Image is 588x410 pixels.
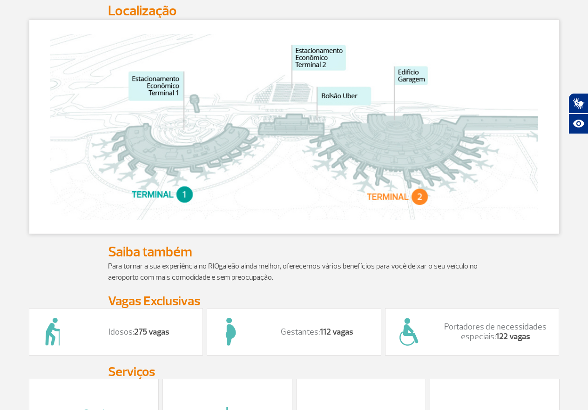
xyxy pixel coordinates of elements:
h3: Vagas Exclusivas [108,294,480,308]
img: 6.png [385,309,432,355]
h3: Serviços [108,365,480,379]
img: 8.png [29,309,76,355]
h2: Localização [108,2,480,20]
p: Gestantes: [263,327,372,337]
h2: Saiba também [108,243,480,261]
strong: 112 vagas [320,327,353,337]
strong: 275 vagas [134,327,169,337]
button: Abrir tradutor de língua de sinais. [568,93,588,114]
p: Idosos: [85,327,194,337]
img: 5.png [207,309,254,355]
strong: 122 vagas [496,331,530,342]
button: Abrir recursos assistivos. [568,114,588,134]
div: Plugin de acessibilidade da Hand Talk. [568,93,588,134]
p: Portadores de necessidades especiais: [441,322,550,342]
p: Para tornar a sua experiência no RIOgaleão ainda melhor, oferecemos vários benefícios para você d... [108,261,480,283]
